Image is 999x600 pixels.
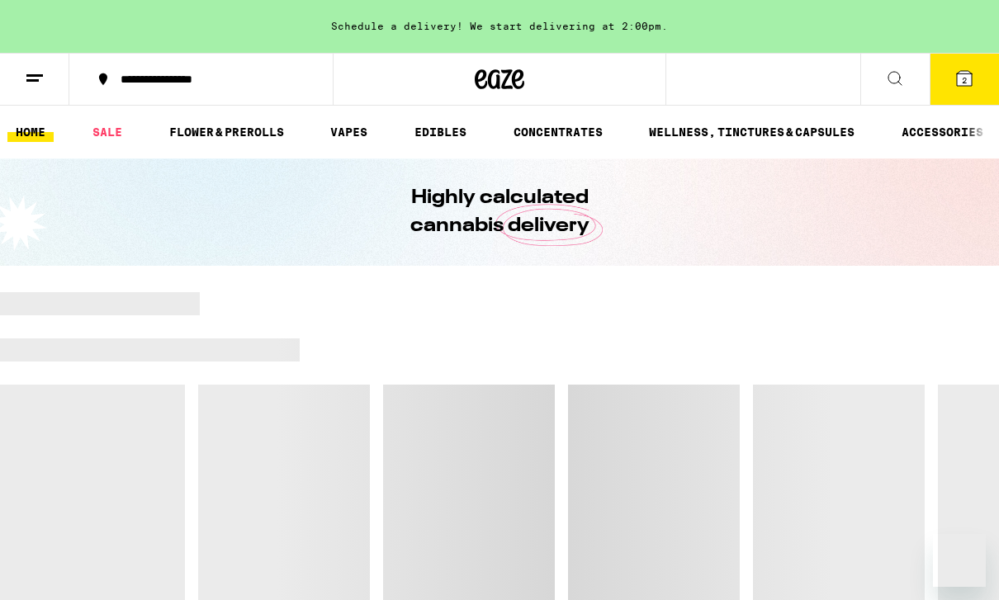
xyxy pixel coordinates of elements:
[962,75,967,85] span: 2
[322,122,376,142] a: VAPES
[933,534,986,587] iframe: Button to launch messaging window
[505,122,611,142] a: CONCENTRATES
[84,122,130,142] a: SALE
[930,54,999,105] button: 2
[363,184,636,240] h1: Highly calculated cannabis delivery
[161,122,292,142] a: FLOWER & PREROLLS
[7,122,54,142] a: HOME
[406,122,475,142] a: EDIBLES
[641,122,863,142] a: WELLNESS, TINCTURES & CAPSULES
[893,122,992,142] a: ACCESSORIES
